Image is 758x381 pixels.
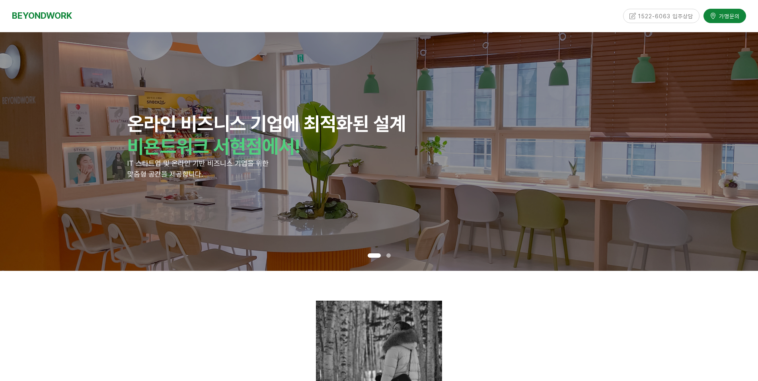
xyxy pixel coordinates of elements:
[717,12,740,20] span: 가맹문의
[127,135,300,158] strong: 비욘드워크 서현점에서!
[703,9,746,23] a: 가맹문의
[127,112,406,135] strong: 온라인 비즈니스 기업에 최적화된 설계
[127,170,203,178] span: 맞춤형 공간을 제공합니다.
[127,159,269,167] span: IT 스타트업 및 온라인 기반 비즈니스 기업을 위한
[12,8,72,23] a: BEYONDWORK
